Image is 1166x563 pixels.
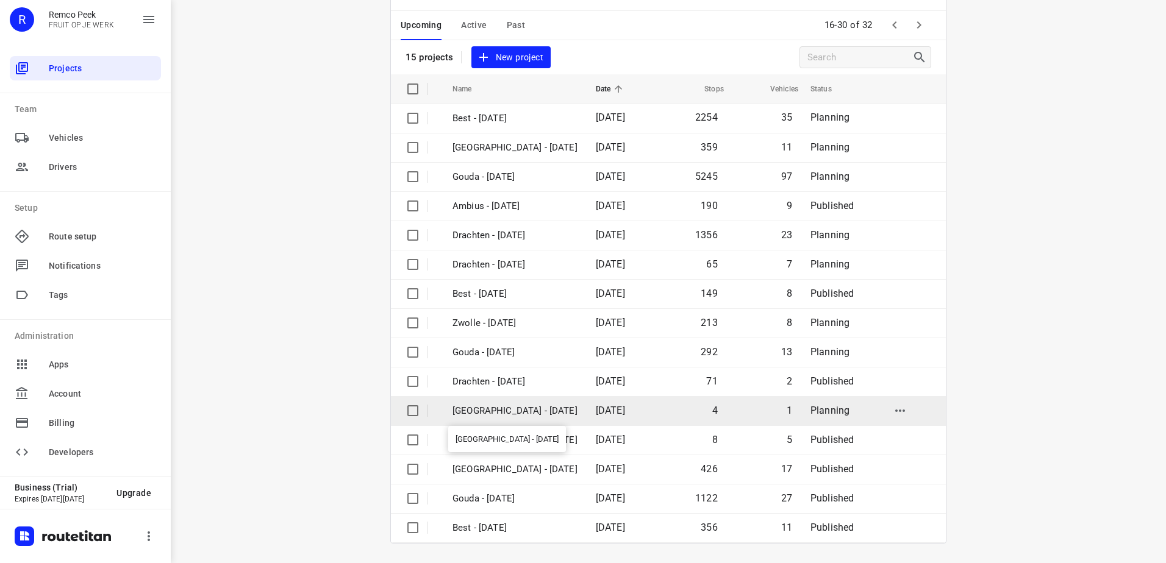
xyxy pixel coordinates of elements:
button: New project [471,46,551,69]
span: 8 [787,317,792,328]
span: Drivers [49,161,156,174]
span: Vehicles [49,132,156,144]
p: Drachten - Monday [452,228,578,243]
span: [DATE] [596,522,625,533]
span: [DATE] [596,492,625,504]
div: R [10,7,34,32]
span: Stops [689,82,724,96]
span: Published [810,522,854,533]
span: Route setup [49,230,156,243]
p: Drachten - Thursday [452,375,578,389]
span: Planning [810,346,849,358]
span: Published [810,200,854,211]
p: [GEOGRAPHIC_DATA] - [DATE] [452,404,578,418]
span: 17 [781,463,792,475]
span: Projects [49,62,156,75]
span: Account [49,388,156,400]
p: FRUIT OP JE WERK [49,21,114,29]
span: [DATE] [596,200,625,211]
div: Search [912,50,931,65]
span: 213 [701,317,718,328]
span: [DATE] [596,288,625,299]
span: Planning [810,112,849,123]
span: 4 [712,405,718,416]
span: Previous Page [882,13,907,37]
span: Upcoming [401,18,442,33]
span: Past [507,18,526,33]
span: [DATE] [596,434,625,445]
p: Administration [15,330,161,342]
span: [DATE] [596,346,625,358]
span: Planning [810,171,849,182]
p: 15 projects [406,52,454,63]
span: 8 [787,288,792,299]
button: Upgrade [107,482,161,504]
span: Planning [810,317,849,328]
p: Team [15,103,161,116]
span: 1356 [695,229,718,241]
p: Gouda - Thursday [452,492,578,506]
span: Next Page [907,13,931,37]
p: Drachten - Friday [452,258,578,272]
span: 2254 [695,112,718,123]
span: Published [810,375,854,387]
span: [DATE] [596,463,625,475]
span: 292 [701,346,718,358]
span: [DATE] [596,141,625,153]
span: Billing [49,417,156,430]
p: Expires [DATE][DATE] [15,495,107,503]
span: Apps [49,358,156,371]
div: Drivers [10,155,161,179]
p: Remco Peek [49,10,114,19]
div: Route setup [10,224,161,249]
span: Active [461,18,487,33]
span: Published [810,288,854,299]
span: 27 [781,492,792,504]
span: [DATE] [596,317,625,328]
span: Name [452,82,488,96]
p: Best - Monday [452,112,578,126]
span: 8 [712,434,718,445]
p: Zwolle - Thursday [452,462,578,476]
div: Vehicles [10,126,161,150]
span: [DATE] [596,405,625,416]
span: [DATE] [596,112,625,123]
p: Antwerpen - Monday [452,141,578,155]
p: Zwolle - Friday [452,316,578,330]
span: 356 [701,522,718,533]
span: 11 [781,522,792,533]
span: 359 [701,141,718,153]
span: Planning [810,258,849,270]
span: [DATE] [596,171,625,182]
input: Search projects [807,48,912,67]
div: Apps [10,352,161,377]
span: 1122 [695,492,718,504]
p: Business (Trial) [15,483,107,492]
span: Date [596,82,627,96]
div: Notifications [10,253,161,278]
span: 190 [701,200,718,211]
span: Published [810,492,854,504]
p: Setup [15,202,161,214]
span: 5 [787,434,792,445]
span: Planning [810,405,849,416]
span: 149 [701,288,718,299]
span: Upgrade [116,488,151,498]
p: Best - Friday [452,287,578,301]
div: Tags [10,283,161,307]
span: Developers [49,446,156,459]
span: 426 [701,463,718,475]
span: Vehicles [754,82,798,96]
span: 7 [787,258,792,270]
p: Gouda - Monday [452,170,578,184]
span: Notifications [49,260,156,272]
span: Published [810,434,854,445]
span: 71 [706,375,717,387]
span: Tags [49,289,156,302]
span: 5245 [695,171,718,182]
p: Gouda - Friday [452,345,578,359]
div: Account [10,381,161,406]
span: 23 [781,229,792,241]
p: Ambius - Monday [452,199,578,213]
p: Best - Thursday [452,521,578,535]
